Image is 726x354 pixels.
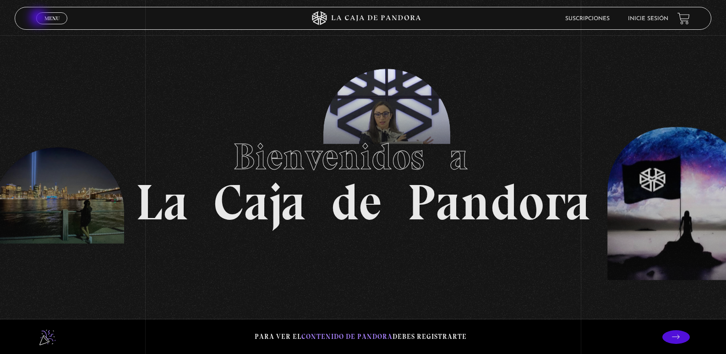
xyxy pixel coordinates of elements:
[136,127,590,228] h1: La Caja de Pandora
[233,135,493,179] span: Bienvenidos a
[677,12,690,25] a: View your shopping cart
[255,331,467,343] p: Para ver el debes registrarte
[565,16,610,22] a: Suscripciones
[44,16,60,21] span: Menu
[41,23,63,30] span: Cerrar
[628,16,668,22] a: Inicie sesión
[301,332,393,341] span: contenido de Pandora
